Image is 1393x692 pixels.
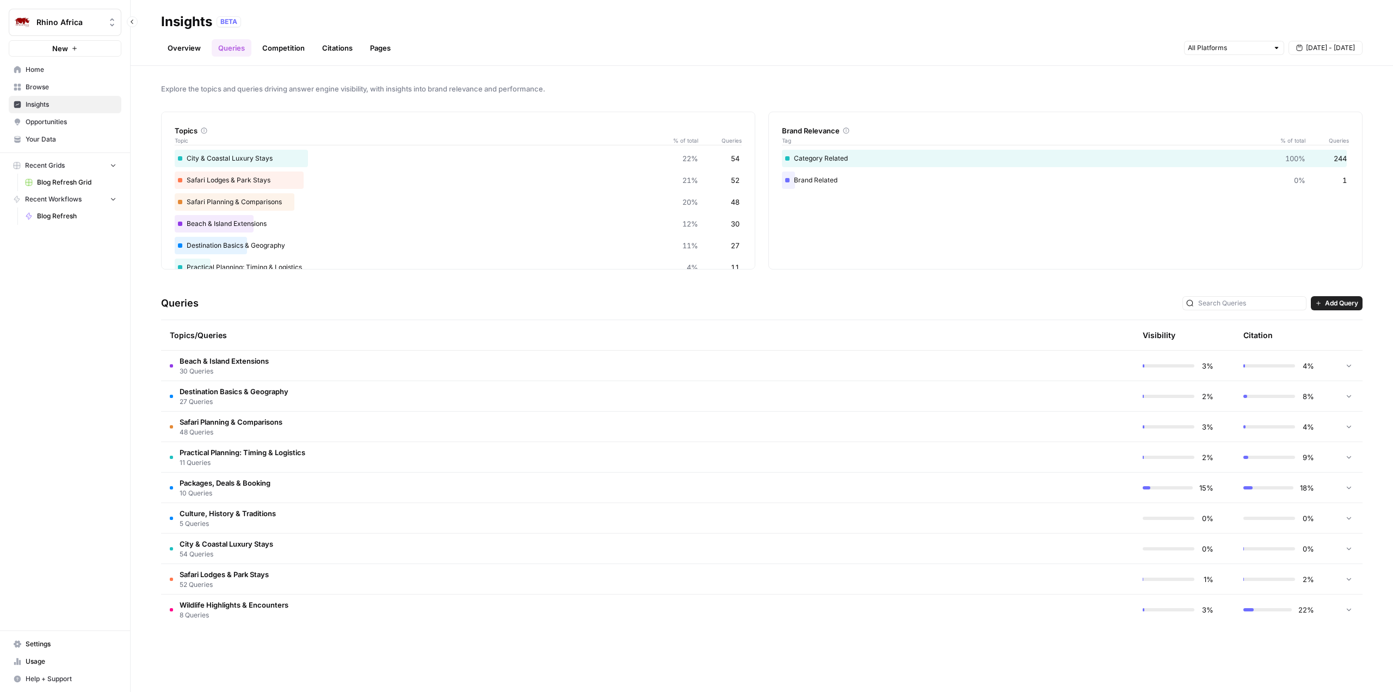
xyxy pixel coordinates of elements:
[9,635,121,653] a: Settings
[1201,543,1213,554] span: 0%
[170,320,1022,350] div: Topics/Queries
[180,569,269,580] span: Safari Lodges & Park Stays
[180,519,276,529] span: 5 Queries
[9,113,121,131] a: Opportunities
[20,207,121,225] a: Blog Refresh
[175,125,742,136] div: Topics
[175,237,742,254] div: Destination Basics & Geography
[363,39,397,57] a: Pages
[256,39,311,57] a: Competition
[9,9,121,36] button: Workspace: Rhino Africa
[1325,298,1358,308] span: Add Query
[1201,391,1213,402] span: 2%
[782,136,1273,145] span: Tag
[1302,574,1314,585] span: 2%
[682,175,698,186] span: 21%
[1302,543,1314,554] span: 0%
[782,125,1349,136] div: Brand Relevance
[1302,452,1314,463] span: 9%
[682,197,698,207] span: 20%
[782,150,1349,167] div: Category Related
[180,488,270,498] span: 10 Queries
[782,172,1349,189] div: Brand Related
[25,194,82,204] span: Recent Workflows
[1143,330,1175,341] div: Visibility
[26,100,116,109] span: Insights
[1302,391,1314,402] span: 8%
[9,131,121,148] a: Your Data
[731,218,739,229] span: 30
[1306,43,1355,53] span: [DATE] - [DATE]
[26,82,116,92] span: Browse
[9,40,121,57] button: New
[180,508,276,519] span: Culture, History & Traditions
[9,191,121,207] button: Recent Workflows
[1305,136,1349,145] span: Queries
[1302,421,1314,432] span: 4%
[1201,421,1213,432] span: 3%
[180,580,269,590] span: 52 Queries
[1302,360,1314,371] span: 4%
[731,240,739,251] span: 27
[36,17,102,28] span: Rhino Africa
[175,150,742,167] div: City & Coastal Luxury Stays
[9,78,121,96] a: Browse
[212,39,251,57] a: Queries
[26,674,116,684] span: Help + Support
[316,39,359,57] a: Citations
[9,670,121,688] button: Help + Support
[9,96,121,113] a: Insights
[1285,153,1305,164] span: 100%
[665,136,698,145] span: % of total
[25,161,65,170] span: Recent Grids
[1342,175,1347,186] span: 1
[180,610,288,620] span: 8 Queries
[1188,42,1268,53] input: All Platforms
[37,177,116,187] span: Blog Refresh Grid
[20,174,121,191] a: Blog Refresh Grid
[1302,513,1314,524] span: 0%
[180,477,270,488] span: Packages, Deals & Booking
[180,447,305,458] span: Practical Planning: Timing & Logistics
[180,397,288,407] span: 27 Queries
[161,13,212,30] div: Insights
[698,136,742,145] span: Queries
[1201,513,1213,524] span: 0%
[175,172,742,189] div: Safari Lodges & Park Stays
[175,193,742,211] div: Safari Planning & Comparisons
[175,259,742,276] div: Practical Planning: Timing & Logistics
[26,117,116,127] span: Opportunities
[9,157,121,174] button: Recent Grids
[180,458,305,468] span: 11 Queries
[26,657,116,666] span: Usage
[1199,482,1213,493] span: 15%
[731,175,739,186] span: 52
[1201,360,1213,371] span: 3%
[731,153,739,164] span: 54
[1311,296,1363,310] button: Add Query
[1273,136,1305,145] span: % of total
[1201,452,1213,463] span: 2%
[161,39,207,57] a: Overview
[1198,298,1303,309] input: Search Queries
[26,65,116,75] span: Home
[1201,574,1213,585] span: 1%
[161,296,199,311] h3: Queries
[13,13,32,32] img: Rhino Africa Logo
[180,538,273,549] span: City & Coastal Luxury Stays
[1334,153,1347,164] span: 244
[682,153,698,164] span: 22%
[9,653,121,670] a: Usage
[682,240,698,251] span: 11%
[161,83,1363,94] span: Explore the topics and queries driving answer engine visibility, with insights into brand relevan...
[1300,482,1314,493] span: 18%
[180,356,269,366] span: Beach & Island Extensions
[26,134,116,144] span: Your Data
[1201,604,1213,615] span: 3%
[52,43,68,54] span: New
[731,262,739,273] span: 11
[175,215,742,232] div: Beach & Island Extensions
[175,136,665,145] span: Topic
[180,427,282,437] span: 48 Queries
[180,549,273,559] span: 54 Queries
